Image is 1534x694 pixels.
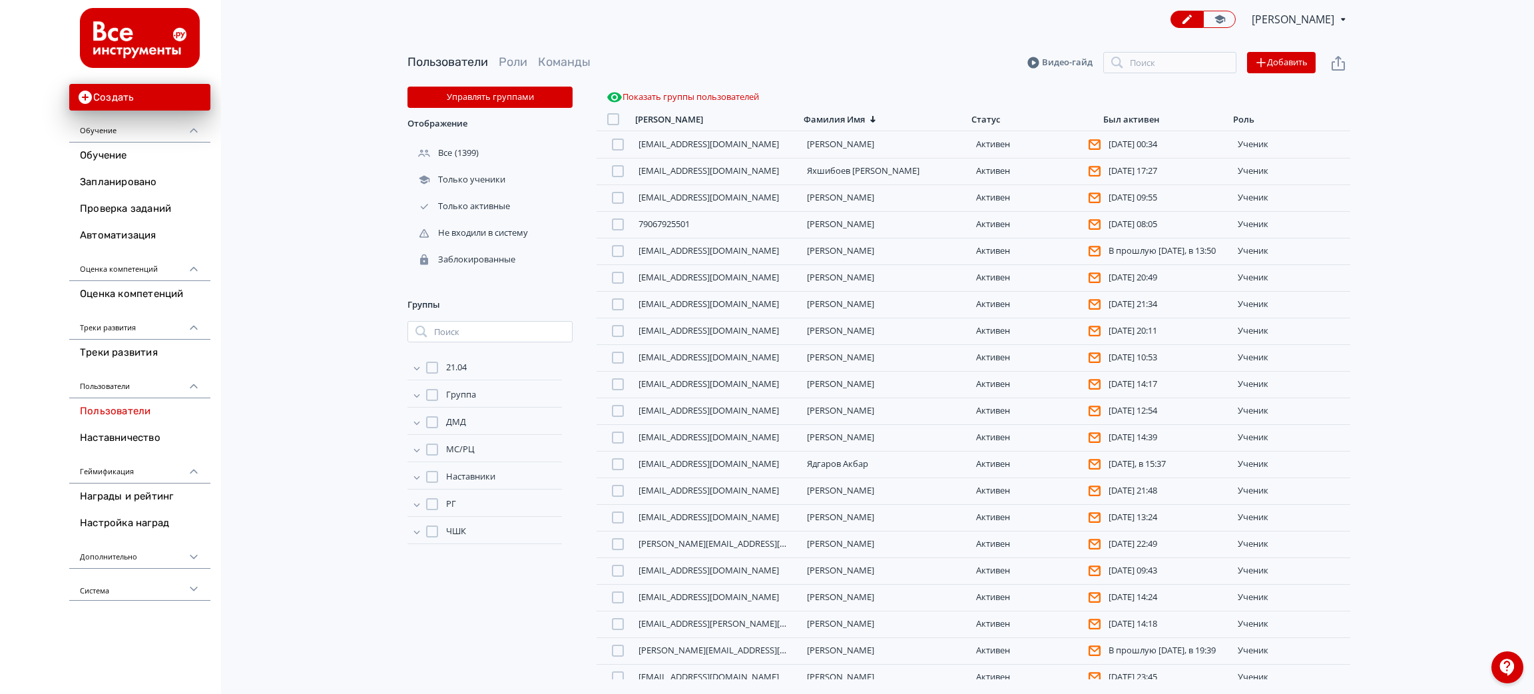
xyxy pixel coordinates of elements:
[1109,619,1228,629] div: [DATE] 14:18
[976,272,1095,284] div: Активен
[807,191,874,203] a: [PERSON_NAME]
[807,484,874,496] a: [PERSON_NAME]
[1330,55,1346,71] svg: Экспорт пользователей файлом
[1238,166,1345,176] div: ученик
[1089,139,1101,151] svg: Пользователь не подтвердил адрес эл. почты и поэтому не получает системные уведомления
[1238,672,1345,683] div: ученик
[1109,299,1228,310] div: [DATE] 21:34
[1089,591,1101,603] svg: Пользователь не подтвердил адрес эл. почты и поэтому не получает системные уведомления
[1089,458,1101,470] svg: Пользователь не подтвердил адрес эл. почты и поэтому не получает системные уведомления
[971,114,1000,125] div: Статус
[807,617,874,629] a: [PERSON_NAME]
[407,227,531,239] div: Не входили в систему
[976,378,1095,390] div: Активен
[639,431,779,443] a: [EMAIL_ADDRESS][DOMAIN_NAME]
[69,249,210,281] div: Оценка компетенций
[1089,565,1101,577] svg: Пользователь не подтвердил адрес эл. почты и поэтому не получает системные уведомления
[639,591,779,603] a: [EMAIL_ADDRESS][DOMAIN_NAME]
[639,351,779,363] a: [EMAIL_ADDRESS][DOMAIN_NAME]
[1109,139,1228,150] div: [DATE] 00:34
[407,289,573,321] div: Группы
[807,244,874,256] a: [PERSON_NAME]
[807,351,874,363] a: [PERSON_NAME]
[1109,379,1228,390] div: [DATE] 14:17
[639,671,779,683] a: [EMAIL_ADDRESS][DOMAIN_NAME]
[1089,192,1101,204] svg: Пользователь не подтвердил адрес эл. почты и поэтому не получает системные уведомления
[1089,485,1101,497] svg: Пользователь не подтвердил адрес эл. почты и поэтому не получает системные уведомления
[639,378,779,390] a: [EMAIL_ADDRESS][DOMAIN_NAME]
[1238,352,1345,363] div: ученик
[538,55,591,69] a: Команды
[1089,512,1101,523] svg: Пользователь не подтвердил адрес эл. почты и поэтому не получает системные уведомления
[1109,219,1228,230] div: [DATE] 08:05
[807,271,874,283] a: [PERSON_NAME]
[639,271,779,283] a: [EMAIL_ADDRESS][DOMAIN_NAME]
[639,511,779,523] a: [EMAIL_ADDRESS][DOMAIN_NAME]
[1109,192,1228,203] div: [DATE] 09:55
[639,165,779,176] a: [EMAIL_ADDRESS][DOMAIN_NAME]
[976,591,1095,603] div: Активен
[1109,432,1228,443] div: [DATE] 14:39
[976,165,1095,177] div: Активен
[639,191,779,203] a: [EMAIL_ADDRESS][DOMAIN_NAME]
[1089,245,1101,257] svg: Пользователь не подтвердил адрес эл. почты и поэтому не получает системные уведомления
[69,111,210,143] div: Обучение
[1089,538,1101,550] svg: Пользователь не подтвердил адрес эл. почты и поэтому не получает системные уведомления
[1238,272,1345,283] div: ученик
[807,458,868,470] a: Ядгаров Акбар
[639,324,779,336] a: [EMAIL_ADDRESS][DOMAIN_NAME]
[639,484,779,496] a: [EMAIL_ADDRESS][DOMAIN_NAME]
[69,484,210,510] a: Награды и рейтинг
[69,169,210,196] a: Запланировано
[1109,592,1228,603] div: [DATE] 14:24
[976,671,1095,683] div: Активен
[1238,619,1345,629] div: ученик
[1109,406,1228,416] div: [DATE] 12:54
[1089,378,1101,390] svg: Пользователь не подтвердил адрес эл. почты и поэтому не получает системные уведомления
[69,281,210,308] a: Оценка компетенций
[1109,246,1228,256] div: В прошлую [DATE], в 13:50
[639,218,690,230] a: 79067925501
[1089,272,1101,284] svg: Пользователь не подтвердил адрес эл. почты и поэтому не получает системные уведомления
[976,325,1095,337] div: Активен
[639,564,779,576] a: [EMAIL_ADDRESS][DOMAIN_NAME]
[69,143,210,169] a: Обучение
[639,644,846,656] a: [PERSON_NAME][EMAIL_ADDRESS][DOMAIN_NAME]
[1247,52,1316,73] button: Добавить
[976,538,1095,550] div: Активен
[1252,11,1336,27] span: Анастасия Абрашкина
[807,324,874,336] a: [PERSON_NAME]
[69,425,210,452] a: Наставничество
[639,138,779,150] a: [EMAIL_ADDRESS][DOMAIN_NAME]
[807,537,874,549] a: [PERSON_NAME]
[807,218,874,230] a: [PERSON_NAME]
[807,511,874,523] a: [PERSON_NAME]
[1238,645,1345,656] div: ученик
[407,87,573,108] button: Управлять группами
[1109,539,1228,549] div: [DATE] 22:49
[1109,166,1228,176] div: [DATE] 17:27
[446,525,466,538] span: ЧШК
[976,245,1095,257] div: Активен
[807,378,874,390] a: [PERSON_NAME]
[1109,512,1228,523] div: [DATE] 13:24
[1109,459,1228,470] div: [DATE], в 15:37
[69,398,210,425] a: Пользователи
[639,617,846,629] a: [EMAIL_ADDRESS][PERSON_NAME][DOMAIN_NAME]
[1103,114,1159,125] div: Был активен
[976,458,1095,470] div: Активен
[807,431,874,443] a: [PERSON_NAME]
[639,244,779,256] a: [EMAIL_ADDRESS][DOMAIN_NAME]
[407,200,513,212] div: Только активные
[1089,298,1101,310] svg: Пользователь не подтвердил адрес эл. почты и поэтому не получает системные уведомления
[1089,432,1101,444] svg: Пользователь не подтвердил адрес эл. почты и поэтому не получает системные уведомления
[804,114,865,125] div: Фамилия Имя
[1109,672,1228,683] div: [DATE] 23:45
[69,222,210,249] a: Автоматизация
[1238,539,1345,549] div: ученик
[976,405,1095,417] div: Активен
[499,55,527,69] a: Роли
[69,84,210,111] button: Создать
[1238,299,1345,310] div: ученик
[407,174,508,186] div: Только ученики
